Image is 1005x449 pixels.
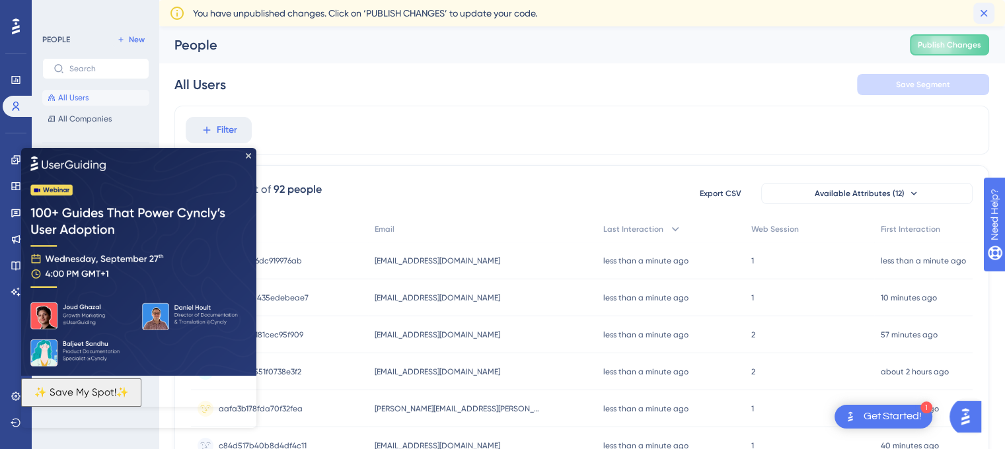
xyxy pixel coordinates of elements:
[881,256,966,265] time: less than a minute ago
[603,293,689,302] time: less than a minute ago
[751,256,754,266] span: 1
[881,330,938,339] time: 57 minutes ago
[881,224,940,234] span: First Interaction
[129,34,145,45] span: New
[42,90,149,106] button: All Users
[58,114,112,124] span: All Companies
[881,293,937,302] time: 10 minutes ago
[949,397,989,436] iframe: UserGuiding AI Assistant Launcher
[174,36,877,54] div: People
[864,409,922,424] div: Get Started!
[603,367,689,376] time: less than a minute ago
[603,330,689,339] time: less than a minute ago
[881,367,949,376] time: about 2 hours ago
[910,34,989,55] button: Publish Changes
[174,75,226,94] div: All Users
[918,40,981,50] span: Publish Changes
[31,3,83,19] span: Need Help?
[603,224,663,234] span: Last Interaction
[751,403,754,414] span: 1
[761,183,973,204] button: Available Attributes (12)
[69,64,138,73] input: Search
[375,403,540,414] span: [PERSON_NAME][EMAIL_ADDRESS][PERSON_NAME][DOMAIN_NAME]
[751,224,799,234] span: Web Session
[751,329,755,340] span: 2
[219,366,301,377] span: e5fa3a65551f0738e3f2
[751,293,754,303] span: 1
[375,256,500,266] span: [EMAIL_ADDRESS][DOMAIN_NAME]
[375,224,394,234] span: Email
[815,188,905,199] span: Available Attributes (12)
[700,188,741,199] span: Export CSV
[217,122,237,138] span: Filter
[219,329,303,340] span: 669a5b4c181cec95f909
[881,404,939,413] time: 50 minutes ago
[58,92,89,103] span: All Users
[219,403,303,414] span: aafa3b178fda70f32fea
[219,256,302,266] span: 562139f006dc919976ab
[225,5,230,11] div: Close Preview
[274,182,322,197] div: 92 people
[375,366,500,377] span: [EMAIL_ADDRESS][DOMAIN_NAME]
[603,404,689,413] time: less than a minute ago
[896,79,950,90] span: Save Segment
[42,111,149,127] button: All Companies
[112,32,149,48] button: New
[603,256,689,265] time: less than a minute ago
[375,293,500,303] span: [EMAIL_ADDRESS][DOMAIN_NAME]
[186,117,252,143] button: Filter
[219,293,309,303] span: 0772729c5435edebeae7
[193,5,537,21] span: You have unpublished changes. Click on ‘PUBLISH CHANGES’ to update your code.
[42,34,70,45] div: PEOPLE
[857,74,989,95] button: Save Segment
[687,183,753,204] button: Export CSV
[375,329,500,340] span: [EMAIL_ADDRESS][DOMAIN_NAME]
[842,409,858,425] img: launcher-image-alternative-text
[751,366,755,377] span: 2
[835,405,932,429] div: Open Get Started! checklist, remaining modules: 1
[920,401,932,413] div: 1
[242,182,271,197] div: out of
